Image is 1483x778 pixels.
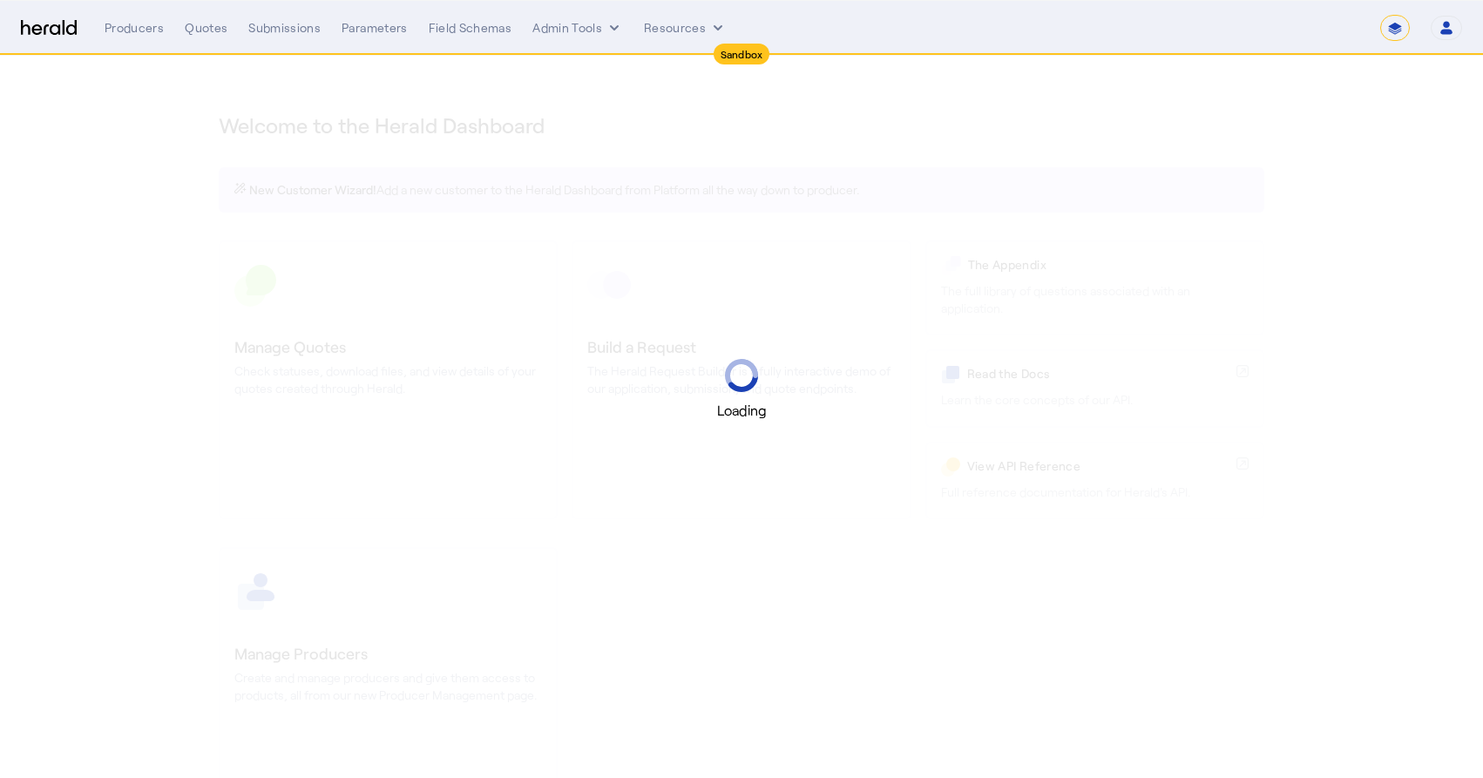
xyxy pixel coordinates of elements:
[714,44,770,64] div: Sandbox
[532,19,623,37] button: internal dropdown menu
[105,19,164,37] div: Producers
[185,19,227,37] div: Quotes
[342,19,408,37] div: Parameters
[429,19,512,37] div: Field Schemas
[644,19,727,37] button: Resources dropdown menu
[248,19,321,37] div: Submissions
[21,20,77,37] img: Herald Logo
